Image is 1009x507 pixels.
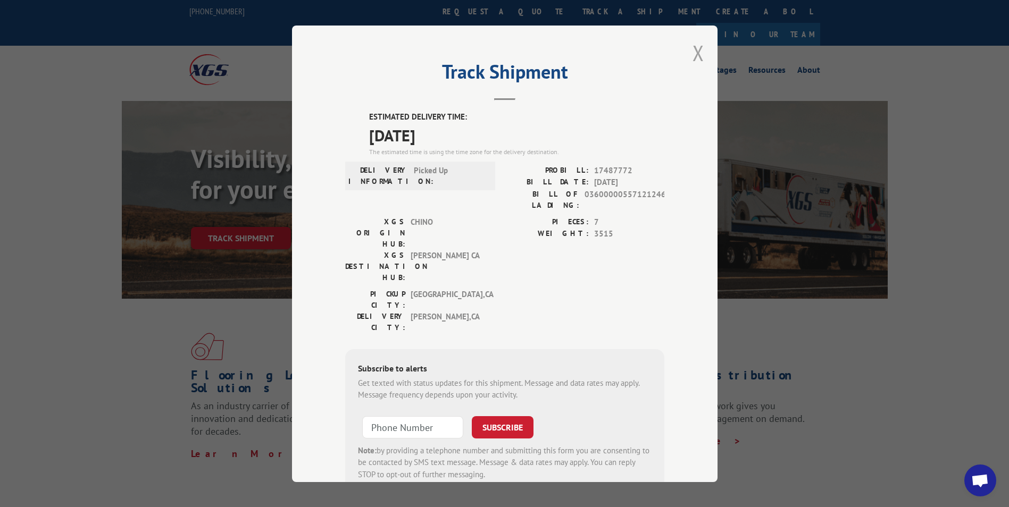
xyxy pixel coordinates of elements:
div: Get texted with status updates for this shipment. Message and data rates may apply. Message frequ... [358,377,652,401]
label: BILL OF LADING: [505,188,579,210]
span: Picked Up [414,164,486,187]
button: SUBSCRIBE [472,416,533,438]
span: [PERSON_NAME] CA [411,249,482,283]
strong: Note: [358,445,377,455]
label: XGS ORIGIN HUB: [345,216,405,249]
span: CHINO [411,216,482,249]
label: PROBILL: [505,164,589,176]
div: The estimated time is using the time zone for the delivery destination. [369,147,664,156]
div: by providing a telephone number and submitting this form you are consenting to be contacted by SM... [358,444,652,480]
input: Phone Number [362,416,463,438]
span: 7 [594,216,664,228]
span: 3515 [594,228,664,240]
label: BILL DATE: [505,176,589,189]
label: WEIGHT: [505,228,589,240]
label: DELIVERY INFORMATION: [348,164,408,187]
span: 17487772 [594,164,664,176]
div: Subscribe to alerts [358,361,652,377]
span: [PERSON_NAME] , CA [411,310,482,333]
label: PIECES: [505,216,589,228]
div: Open chat [964,464,996,496]
h2: Track Shipment [345,64,664,84]
span: [DATE] [369,123,664,147]
label: XGS DESTINATION HUB: [345,249,405,283]
span: [GEOGRAPHIC_DATA] , CA [411,288,482,310]
span: [DATE] [594,176,664,189]
label: DELIVERY CITY: [345,310,405,333]
label: PICKUP CITY: [345,288,405,310]
label: ESTIMATED DELIVERY TIME: [369,111,664,123]
span: 03600000557121246 [585,188,664,210]
button: Close modal [693,39,704,67]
